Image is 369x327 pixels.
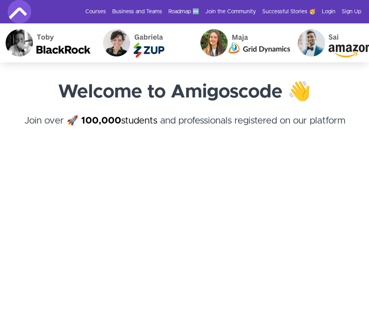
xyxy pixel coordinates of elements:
[85,8,106,16] a: Courses
[8,114,361,142] h4: Join over 🚀 and professionals registered on our platform
[112,8,162,16] a: Business and Teams
[168,8,199,16] a: Roadmap 🆕
[195,23,292,62] img: Maja
[97,23,195,62] img: Gabriela
[205,8,256,16] a: Join the Community
[81,116,157,125] a: 100,000students
[262,8,316,16] a: Successful Stories 🥳
[322,8,335,16] a: Login
[81,116,121,125] strong: 100,000
[342,8,361,16] a: Sign Up
[58,83,311,101] strong: Welcome to Amigoscode 👋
